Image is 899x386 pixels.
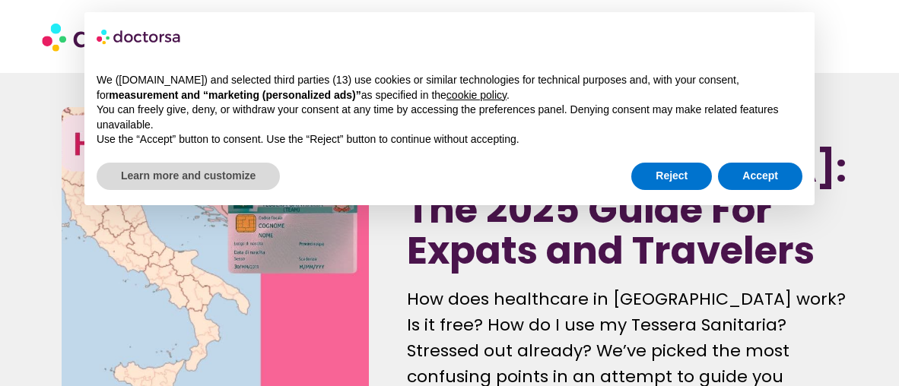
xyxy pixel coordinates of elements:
[97,24,182,49] img: logo
[97,163,280,190] button: Learn more and customize
[97,103,802,132] p: You can freely give, deny, or withdraw your consent at any time by accessing the preferences pane...
[446,89,507,101] a: cookie policy
[97,73,802,103] p: We ([DOMAIN_NAME]) and selected third parties (13) use cookies or similar technologies for techni...
[407,107,847,271] h1: Healthcare in [GEOGRAPHIC_DATA]: The 2025 Guide For Expats and Travelers
[718,163,802,190] button: Accept
[631,163,712,190] button: Reject
[109,89,361,101] strong: measurement and “marketing (personalized ads)”
[97,132,802,147] p: Use the “Accept” button to consent. Use the “Reject” button to continue without accepting.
